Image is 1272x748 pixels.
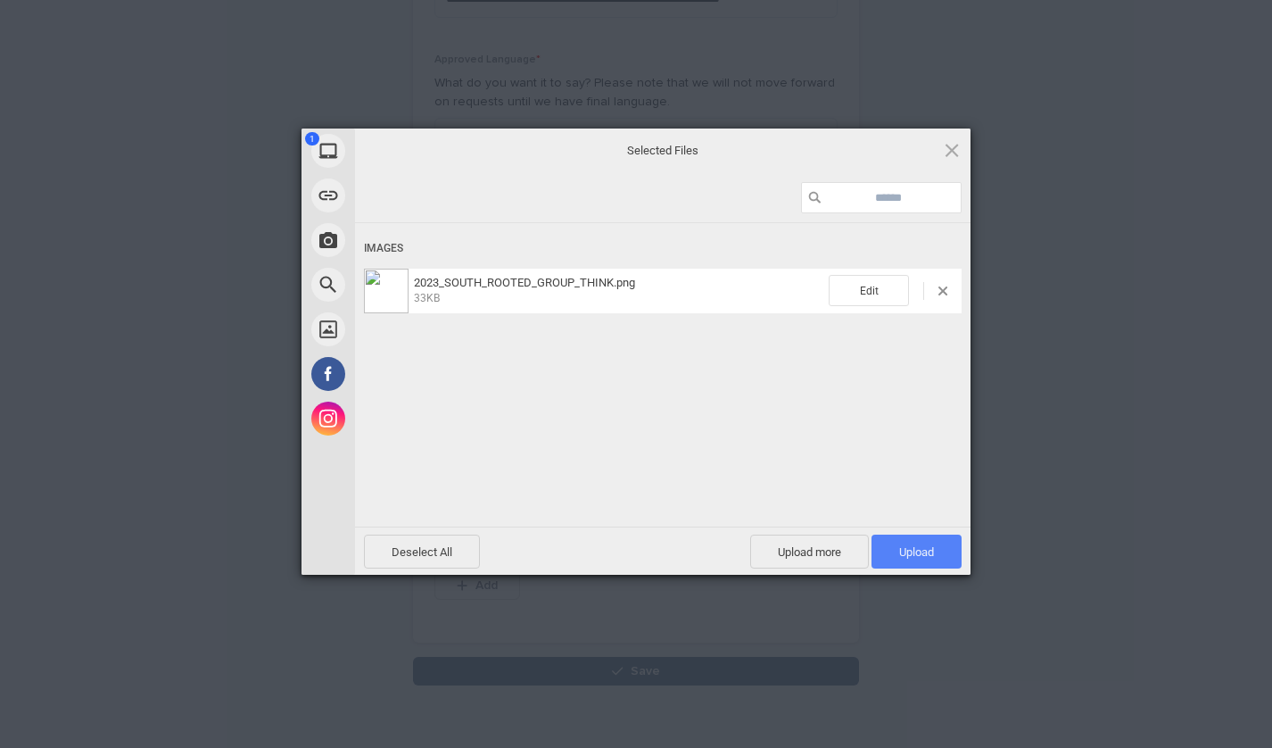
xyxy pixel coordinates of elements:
div: Instagram [301,396,516,441]
div: Unsplash [301,307,516,352]
div: Link (URL) [301,173,516,218]
span: 33KB [414,292,440,304]
div: Take Photo [301,218,516,262]
img: ef995c08-e6b5-4718-8f79-930abcb7fbdb [364,269,409,313]
span: Selected Files [484,143,841,159]
span: 1 [305,132,319,145]
div: My Device [301,129,516,173]
span: Upload more [750,535,869,569]
div: Facebook [301,352,516,396]
span: 2023_SOUTH_ROOTED_GROUP_THINK.png [414,276,635,289]
span: Click here or hit ESC to close picker [942,140,962,160]
span: Edit [829,275,909,306]
span: Upload [871,535,962,569]
span: 2023_SOUTH_ROOTED_GROUP_THINK.png [409,276,829,305]
div: Images [364,232,962,265]
div: Web Search [301,262,516,307]
span: Upload [899,545,934,559]
span: Deselect All [364,535,480,569]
